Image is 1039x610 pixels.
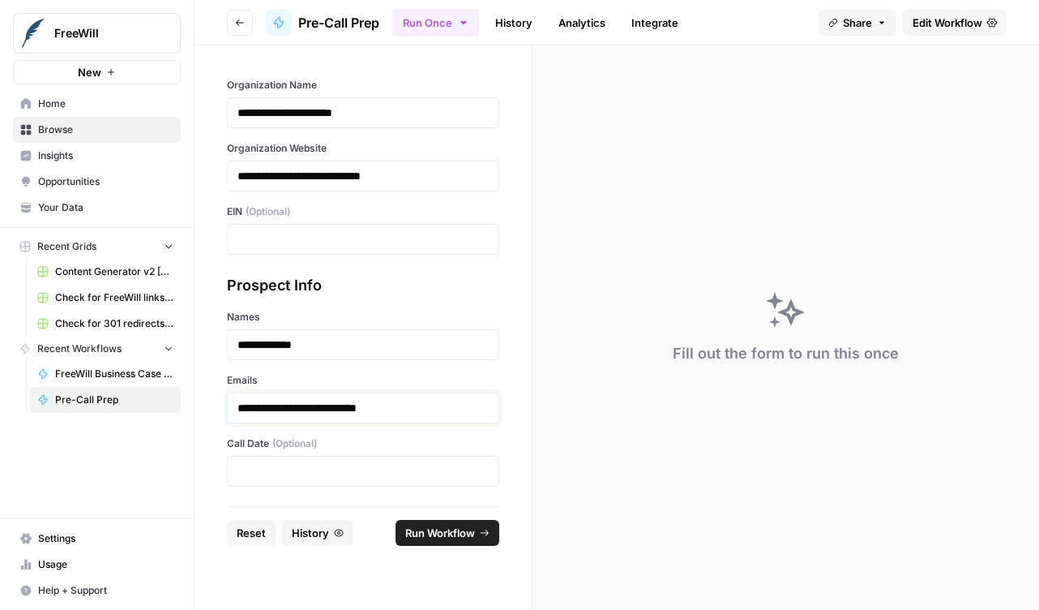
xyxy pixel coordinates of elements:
[13,578,181,604] button: Help + Support
[78,64,101,80] span: New
[30,387,181,413] a: Pre-Call Prep
[405,525,475,541] span: Run Workflow
[237,525,266,541] span: Reset
[30,285,181,311] a: Check for FreeWill links on partner's external website
[38,557,173,572] span: Usage
[227,204,499,219] label: EIN
[903,10,1007,36] a: Edit Workflow
[13,169,181,195] a: Opportunities
[913,15,982,31] span: Edit Workflow
[13,337,181,361] button: Recent Workflows
[13,234,181,259] button: Recent Grids
[13,552,181,578] a: Usage
[272,436,317,451] span: (Optional)
[37,342,122,356] span: Recent Workflows
[549,10,615,36] a: Analytics
[246,204,290,219] span: (Optional)
[54,25,152,41] span: FreeWill
[227,141,499,156] label: Organization Website
[38,200,173,215] span: Your Data
[13,117,181,143] a: Browse
[38,97,173,111] span: Home
[13,13,181,54] button: Workspace: FreeWill
[37,239,96,254] span: Recent Grids
[227,274,499,297] div: Prospect Info
[13,195,181,221] a: Your Data
[843,15,872,31] span: Share
[227,373,499,388] label: Emails
[55,290,173,305] span: Check for FreeWill links on partner's external website
[38,531,173,546] span: Settings
[55,264,173,279] span: Content Generator v2 [DRAFT] Test
[38,122,173,137] span: Browse
[819,10,896,36] button: Share
[13,91,181,117] a: Home
[13,60,181,84] button: New
[292,525,329,541] span: History
[19,19,48,48] img: FreeWill Logo
[396,520,499,546] button: Run Workflow
[38,148,173,163] span: Insights
[227,78,499,92] label: Organization Name
[282,520,353,546] button: History
[55,316,173,331] span: Check for 301 redirects on page Grid
[485,10,542,36] a: History
[298,13,379,32] span: Pre-Call Prep
[227,436,499,451] label: Call Date
[266,10,379,36] a: Pre-Call Prep
[227,310,499,324] label: Names
[227,520,276,546] button: Reset
[55,367,173,381] span: FreeWill Business Case Generator v2
[673,342,899,365] div: Fill out the form to run this once
[392,9,479,37] button: Run Once
[30,259,181,285] a: Content Generator v2 [DRAFT] Test
[55,393,173,407] span: Pre-Call Prep
[13,526,181,552] a: Settings
[30,361,181,387] a: FreeWill Business Case Generator v2
[622,10,688,36] a: Integrate
[30,311,181,337] a: Check for 301 redirects on page Grid
[38,174,173,189] span: Opportunities
[38,583,173,598] span: Help + Support
[13,143,181,169] a: Insights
